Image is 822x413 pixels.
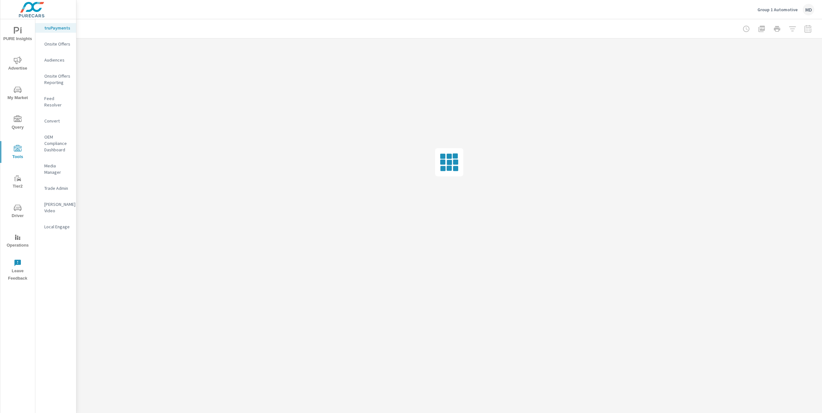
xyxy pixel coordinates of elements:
[35,55,76,65] div: Audiences
[44,41,71,47] p: Onsite Offers
[35,199,76,215] div: [PERSON_NAME] Video
[2,56,33,72] span: Advertise
[2,86,33,102] span: My Market
[35,222,76,232] div: Local Engage
[803,4,814,15] div: MD
[35,116,76,126] div: Convert
[44,185,71,191] p: Trade Admin
[44,73,71,86] p: Onsite Offers Reporting
[0,19,35,285] div: nav menu
[35,71,76,87] div: Onsite Offers Reporting
[2,233,33,249] span: Operations
[2,204,33,220] span: Driver
[2,174,33,190] span: Tier2
[44,95,71,108] p: Feed Resolver
[757,7,798,13] p: Group 1 Automotive
[35,94,76,110] div: Feed Resolver
[35,23,76,33] div: truPayments
[2,145,33,161] span: Tools
[44,25,71,31] p: truPayments
[35,183,76,193] div: Trade Admin
[44,201,71,214] p: [PERSON_NAME] Video
[2,115,33,131] span: Query
[2,259,33,282] span: Leave Feedback
[44,223,71,230] p: Local Engage
[44,163,71,175] p: Media Manager
[35,132,76,155] div: OEM Compliance Dashboard
[44,57,71,63] p: Audiences
[44,118,71,124] p: Convert
[44,134,71,153] p: OEM Compliance Dashboard
[35,39,76,49] div: Onsite Offers
[2,27,33,43] span: PURE Insights
[35,161,76,177] div: Media Manager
